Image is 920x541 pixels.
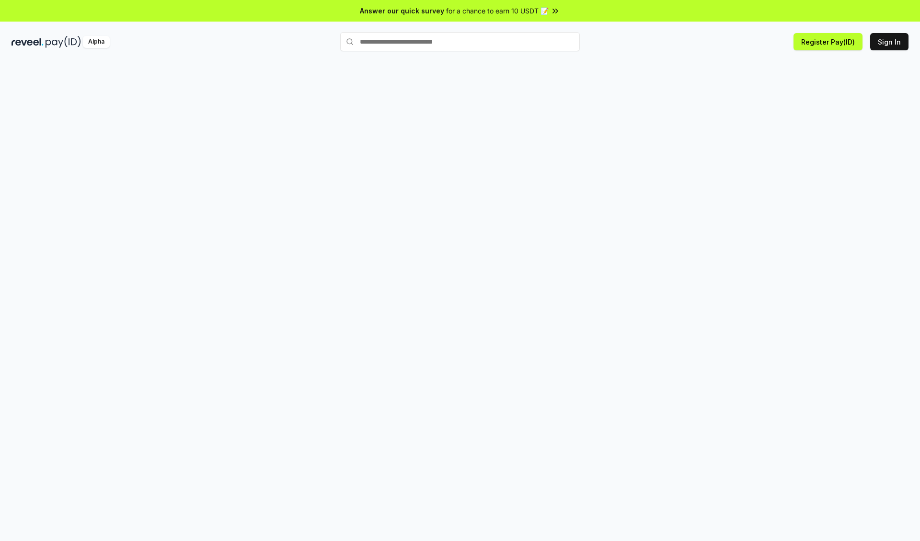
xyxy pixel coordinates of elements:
span: for a chance to earn 10 USDT 📝 [446,6,549,16]
img: reveel_dark [11,36,44,48]
div: Alpha [83,36,110,48]
span: Answer our quick survey [360,6,444,16]
button: Register Pay(ID) [793,33,862,50]
img: pay_id [46,36,81,48]
button: Sign In [870,33,908,50]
